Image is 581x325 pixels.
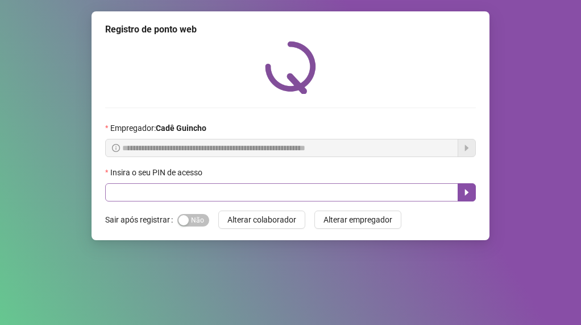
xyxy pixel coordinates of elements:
button: Alterar colaborador [218,211,305,229]
span: caret-right [462,188,471,197]
label: Insira o seu PIN de acesso [105,166,210,179]
label: Sair após registrar [105,211,177,229]
strong: Cadê Guincho [156,124,206,133]
div: Registro de ponto web [105,23,476,36]
span: Alterar colaborador [227,213,296,226]
span: Alterar empregador [323,213,392,226]
img: QRPoint [265,41,316,94]
span: info-circle [112,144,120,152]
button: Alterar empregador [314,211,401,229]
span: Empregador : [110,122,206,134]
